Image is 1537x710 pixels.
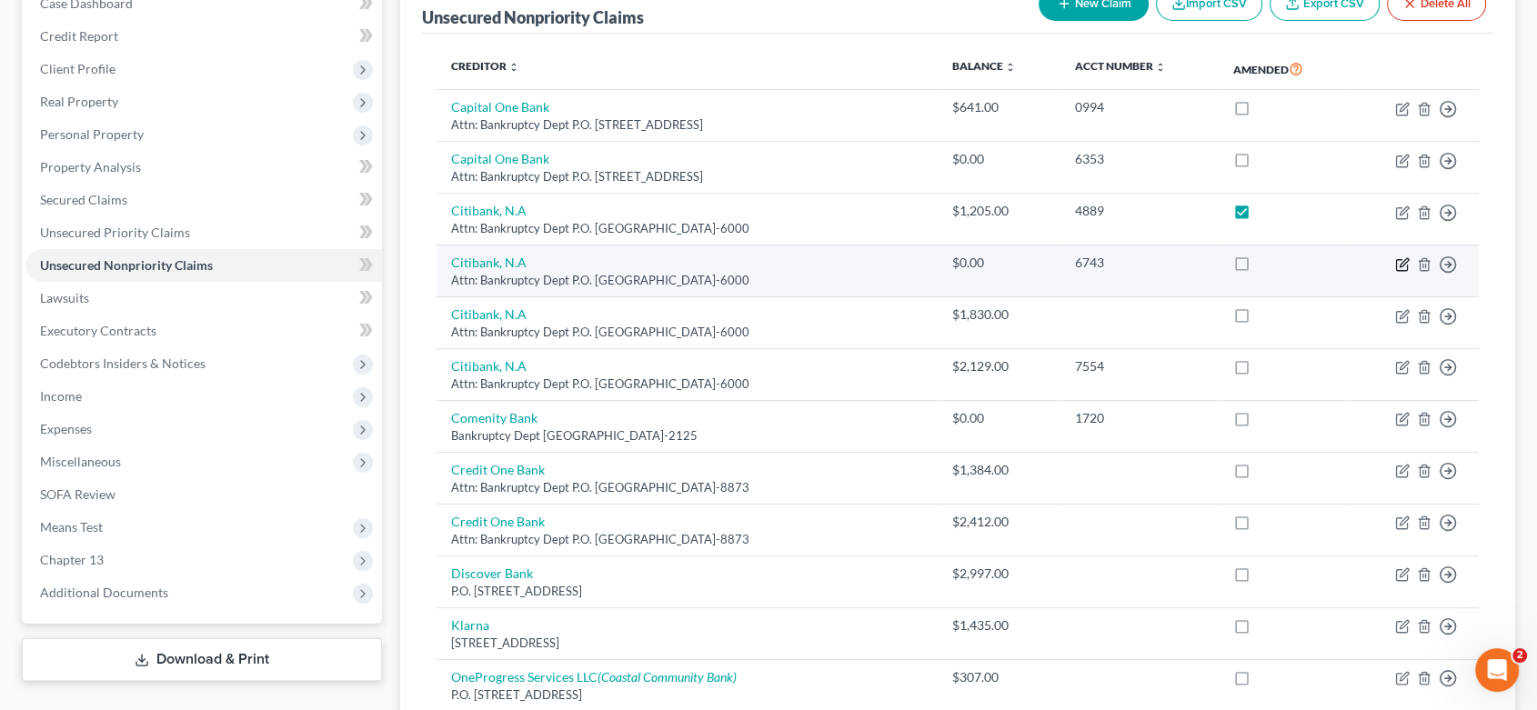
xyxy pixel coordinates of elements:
span: Additional Documents [40,585,168,600]
div: $0.00 [952,409,1046,427]
a: Credit One Bank [451,462,545,477]
a: Comenity Bank [451,410,537,425]
div: 4889 [1075,202,1204,220]
span: Client Profile [40,61,116,76]
a: Property Analysis [25,151,382,184]
div: Bankruptcy Dept [GEOGRAPHIC_DATA]-2125 [451,427,923,445]
div: [STREET_ADDRESS] [451,635,923,652]
div: Attn: Bankruptcy Dept P.O. [GEOGRAPHIC_DATA]-6000 [451,324,923,341]
div: Attn: Bankruptcy Dept P.O. [GEOGRAPHIC_DATA]-8873 [451,531,923,548]
div: 6743 [1075,254,1204,272]
div: $641.00 [952,98,1046,116]
i: (Coastal Community Bank) [598,669,737,685]
span: Unsecured Nonpriority Claims [40,257,213,273]
div: $1,830.00 [952,305,1046,324]
a: OneProgress Services LLC(Coastal Community Bank) [451,669,737,685]
span: Unsecured Priority Claims [40,225,190,240]
a: Executory Contracts [25,315,382,347]
div: Unsecured Nonpriority Claims [422,6,644,28]
div: P.O. [STREET_ADDRESS] [451,583,923,600]
div: Attn: Bankruptcy Dept P.O. [GEOGRAPHIC_DATA]-6000 [451,375,923,393]
div: $2,129.00 [952,357,1046,375]
a: Citibank, N.A [451,203,527,218]
span: SOFA Review [40,486,116,502]
iframe: Intercom live chat [1475,648,1519,692]
a: Citibank, N.A [451,306,527,322]
th: Amended [1219,48,1350,90]
div: $2,412.00 [952,513,1046,531]
div: $0.00 [952,254,1046,272]
a: Balance unfold_more [952,59,1016,73]
a: Capital One Bank [451,99,549,115]
span: Expenses [40,421,92,436]
span: Credit Report [40,28,118,44]
div: 1720 [1075,409,1204,427]
div: 7554 [1075,357,1204,375]
a: SOFA Review [25,478,382,511]
i: unfold_more [1155,62,1166,73]
span: Executory Contracts [40,323,156,338]
a: Capital One Bank [451,151,549,166]
div: P.O. [STREET_ADDRESS] [451,686,923,704]
span: Lawsuits [40,290,89,305]
span: Personal Property [40,126,144,142]
div: $2,997.00 [952,565,1046,583]
span: Codebtors Insiders & Notices [40,355,206,371]
a: Lawsuits [25,282,382,315]
span: Secured Claims [40,192,127,207]
span: Income [40,388,82,404]
a: Acct Number unfold_more [1075,59,1166,73]
span: Property Analysis [40,159,141,175]
i: unfold_more [508,62,519,73]
span: Chapter 13 [40,552,104,567]
a: Credit One Bank [451,514,545,529]
div: Attn: Bankruptcy Dept P.O. [GEOGRAPHIC_DATA]-6000 [451,220,923,237]
span: Miscellaneous [40,454,121,469]
span: Means Test [40,519,103,535]
div: $1,435.00 [952,616,1046,635]
div: Attn: Bankruptcy Dept P.O. [STREET_ADDRESS] [451,168,923,185]
span: 2 [1512,648,1527,663]
div: 6353 [1075,150,1204,168]
div: Attn: Bankruptcy Dept P.O. [STREET_ADDRESS] [451,116,923,134]
div: $307.00 [952,668,1046,686]
span: Real Property [40,94,118,109]
a: Unsecured Priority Claims [25,216,382,249]
div: Attn: Bankruptcy Dept P.O. [GEOGRAPHIC_DATA]-6000 [451,272,923,289]
a: Klarna [451,617,489,633]
div: $0.00 [952,150,1046,168]
div: $1,205.00 [952,202,1046,220]
a: Credit Report [25,20,382,53]
a: Creditor unfold_more [451,59,519,73]
a: Discover Bank [451,565,533,581]
div: $1,384.00 [952,461,1046,479]
a: Unsecured Nonpriority Claims [25,249,382,282]
div: 0994 [1075,98,1204,116]
a: Citibank, N.A [451,255,527,270]
a: Secured Claims [25,184,382,216]
i: unfold_more [1005,62,1016,73]
div: Attn: Bankruptcy Dept P.O. [GEOGRAPHIC_DATA]-8873 [451,479,923,496]
a: Download & Print [22,638,382,681]
a: Citibank, N.A [451,358,527,374]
